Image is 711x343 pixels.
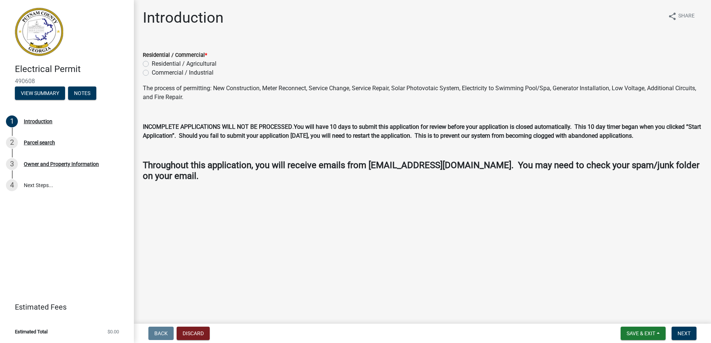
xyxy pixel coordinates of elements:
[15,64,128,75] h4: Electrical Permit
[6,300,122,314] a: Estimated Fees
[154,330,168,336] span: Back
[68,91,96,97] wm-modal-confirm: Notes
[6,137,18,148] div: 2
[177,327,210,340] button: Discard
[15,329,48,334] span: Estimated Total
[678,12,695,21] span: Share
[662,9,701,23] button: shareShare
[621,327,666,340] button: Save & Exit
[152,68,213,77] label: Commercial / Industrial
[6,115,18,127] div: 1
[143,123,701,139] strong: You will have 10 days to submit this application for review before your application is closed aut...
[68,86,96,100] button: Notes
[15,91,65,97] wm-modal-confirm: Summary
[143,160,699,181] strong: Throughout this application, you will receive emails from [EMAIL_ADDRESS][DOMAIN_NAME]. You may n...
[24,161,99,167] div: Owner and Property Information
[24,119,52,124] div: Introduction
[6,158,18,170] div: 3
[627,330,655,336] span: Save & Exit
[6,179,18,191] div: 4
[143,84,702,102] p: The process of permitting: New Construction, Meter Reconnect, Service Change, Service Repair, Sol...
[143,9,223,27] h1: Introduction
[148,327,174,340] button: Back
[672,327,696,340] button: Next
[107,329,119,334] span: $0.00
[678,330,691,336] span: Next
[143,53,207,58] label: Residential / Commercial
[668,12,677,21] i: share
[15,8,63,56] img: Putnam County, Georgia
[15,78,119,85] span: 490608
[15,86,65,100] button: View Summary
[24,140,55,145] div: Parcel search
[143,122,702,140] p: .
[152,59,216,68] label: Residential / Agricultural
[143,123,292,130] strong: INCOMPLETE APPLICATIONS WILL NOT BE PROCESSED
